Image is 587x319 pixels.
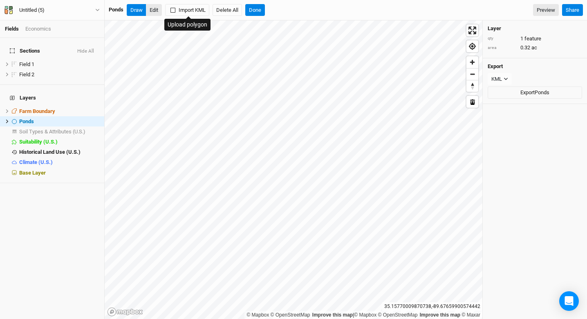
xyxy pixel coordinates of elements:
div: Untitled (5) [19,6,45,14]
div: Historical Land Use (U.S.) [19,149,99,155]
button: Delete All [213,4,242,16]
a: Mapbox logo [107,307,143,317]
div: 35.15770009870738 , -89.67659900574442 [382,302,482,311]
div: Ponds [19,118,99,125]
span: Sections [10,48,40,54]
span: feature [524,35,541,42]
div: 0.32 [488,44,582,51]
div: Base Layer [19,170,99,176]
h4: Layer [488,25,582,32]
a: Preview [533,4,559,16]
button: Zoom out [466,68,478,80]
div: Soil Types & Attributes (U.S.) [19,128,99,135]
span: Ponds [19,118,34,124]
div: Economics [25,25,51,33]
div: | [246,311,480,319]
a: Improve this map [312,312,353,318]
span: Field 2 [19,71,34,78]
span: Farm Boundary [19,108,55,114]
canvas: Map [105,20,482,319]
button: ExportPonds [488,86,582,99]
button: Enter fullscreen [466,24,478,36]
span: Climate (U.S.) [19,159,53,165]
div: 1 [488,35,582,42]
div: Climate (U.S.) [19,159,99,166]
div: Suitability (U.S.) [19,139,99,145]
a: Maxar [462,312,480,318]
a: OpenStreetMap [378,312,418,318]
h4: Export [488,63,582,70]
div: Upload polygon [164,19,211,31]
span: Field 1 [19,61,34,67]
a: Improve this map [420,312,460,318]
button: Draw [127,4,146,16]
button: Hide All [77,49,94,54]
button: Zoom in [466,56,478,68]
a: Fields [5,26,19,32]
span: Historical Land Use (U.S.) [19,149,81,155]
button: Reset bearing to north [466,80,478,92]
button: Done [245,4,265,16]
div: Field 1 [19,61,99,68]
button: Delete [466,96,478,108]
div: Field 2 [19,71,99,78]
button: KML [488,73,512,85]
span: Soil Types & Attributes (U.S.) [19,128,85,135]
div: qty [488,35,516,42]
span: Base Layer [19,170,46,176]
a: Mapbox [246,312,269,318]
a: OpenStreetMap [271,312,310,318]
div: area [488,45,516,51]
button: Share [562,4,583,16]
div: Farm Boundary [19,108,99,115]
div: Open Intercom Messenger [559,291,579,311]
span: Zoom out [466,69,478,80]
span: ac [531,44,537,51]
button: Untitled (5) [4,6,100,15]
button: Find my location [466,40,478,52]
h4: Layers [5,90,99,106]
div: Ponds [109,6,123,13]
span: Suitability (U.S.) [19,139,58,145]
a: Mapbox [354,312,376,318]
div: KML [491,75,502,83]
button: Import KML [165,4,209,16]
button: Edit [146,4,162,16]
